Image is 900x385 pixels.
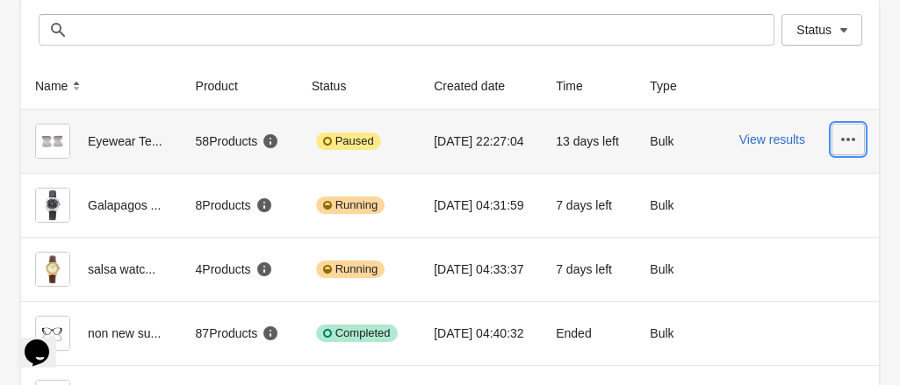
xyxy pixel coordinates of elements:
div: Bulk [650,252,696,287]
div: [DATE] 04:31:59 [434,188,528,223]
iframe: chat widget [18,315,74,367]
div: Paused [316,132,381,150]
div: Bulk [650,316,696,351]
div: Running [316,260,385,278]
div: 7 days left [556,188,622,223]
div: 7 days left [556,252,622,287]
div: 8 Products [196,196,273,214]
button: Product [189,70,263,102]
div: Bulk [650,188,696,223]
button: Status [781,14,862,46]
button: Created date [427,70,529,102]
div: [DATE] 04:40:32 [434,316,528,351]
button: Status [305,70,371,102]
div: Galapagos ... [35,188,168,223]
button: View results [739,132,805,146]
div: non new su... [35,316,168,351]
div: 58 Products [196,132,280,150]
span: Status [796,23,832,37]
button: Time [549,70,608,102]
button: Name [28,70,92,102]
div: Completed [316,324,398,342]
div: Bulk [650,124,696,159]
div: Running [316,196,385,214]
button: Type [643,70,701,102]
div: salsa watc... [35,252,168,287]
div: 4 Products [196,260,273,278]
div: [DATE] 22:27:04 [434,124,528,159]
div: 87 Products [196,324,280,342]
div: 13 days left [556,124,622,159]
div: [DATE] 04:33:37 [434,252,528,287]
div: Ended [556,316,622,351]
div: Eyewear Te... [35,124,168,159]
